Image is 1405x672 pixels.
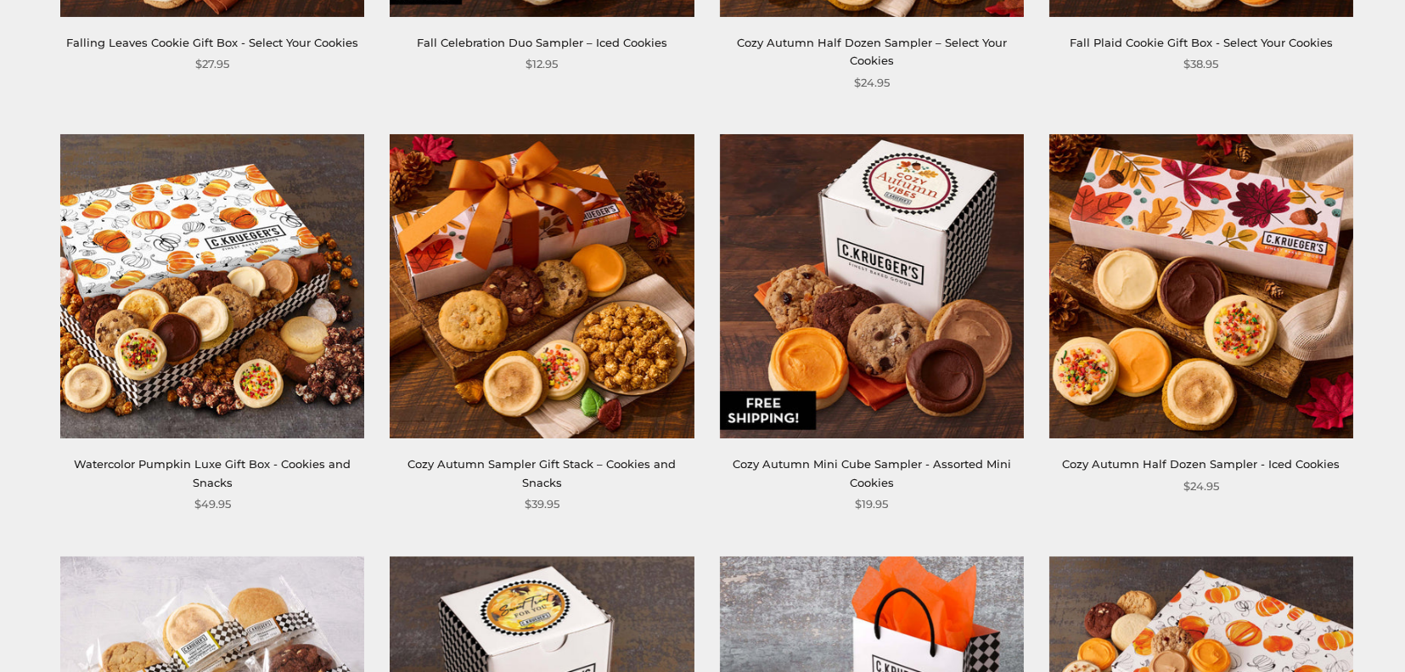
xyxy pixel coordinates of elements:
[66,36,358,49] a: Falling Leaves Cookie Gift Box - Select Your Cookies
[1183,55,1218,73] span: $38.95
[720,134,1024,438] img: Cozy Autumn Mini Cube Sampler - Assorted Mini Cookies
[1070,36,1333,49] a: Fall Plaid Cookie Gift Box - Select Your Cookies
[1062,457,1340,471] a: Cozy Autumn Half Dozen Sampler - Iced Cookies
[1049,134,1353,438] img: Cozy Autumn Half Dozen Sampler - Iced Cookies
[14,607,176,658] iframe: Sign Up via Text for Offers
[407,457,676,488] a: Cozy Autumn Sampler Gift Stack – Cookies and Snacks
[854,74,890,92] span: $24.95
[194,495,231,513] span: $49.95
[60,134,364,438] img: Watercolor Pumpkin Luxe Gift Box - Cookies and Snacks
[733,457,1011,488] a: Cozy Autumn Mini Cube Sampler - Assorted Mini Cookies
[390,134,694,438] img: Cozy Autumn Sampler Gift Stack – Cookies and Snacks
[417,36,667,49] a: Fall Celebration Duo Sampler – Iced Cookies
[737,36,1007,67] a: Cozy Autumn Half Dozen Sampler – Select Your Cookies
[525,495,559,513] span: $39.95
[195,55,229,73] span: $27.95
[855,495,888,513] span: $19.95
[1183,477,1219,495] span: $24.95
[74,457,351,488] a: Watercolor Pumpkin Luxe Gift Box - Cookies and Snacks
[525,55,558,73] span: $12.95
